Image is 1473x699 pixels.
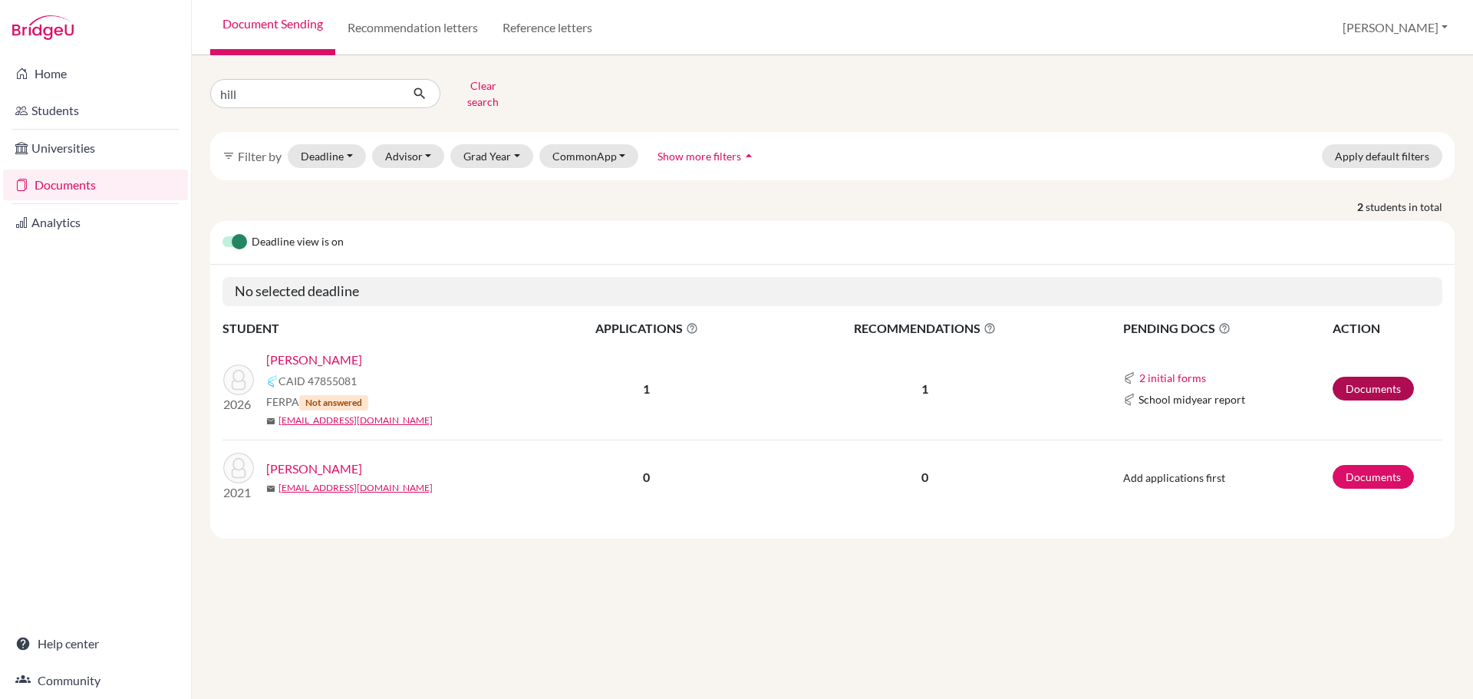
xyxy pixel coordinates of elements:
th: ACTION [1332,318,1442,338]
a: Home [3,58,188,89]
input: Find student by name... [210,79,400,108]
span: mail [266,484,275,493]
span: CAID 47855081 [278,373,357,389]
button: [PERSON_NAME] [1336,13,1455,42]
span: Filter by [238,149,282,163]
p: 1 [765,380,1086,398]
p: 0 [765,468,1086,486]
i: arrow_drop_up [741,148,756,163]
span: mail [266,417,275,426]
a: Students [3,95,188,126]
span: FERPA [266,394,368,410]
span: APPLICATIONS [530,319,763,338]
button: Advisor [372,144,445,168]
img: Common App logo [1123,372,1135,384]
a: [PERSON_NAME] [266,351,362,369]
button: Deadline [288,144,366,168]
button: Apply default filters [1322,144,1442,168]
th: STUDENT [222,318,529,338]
span: Show more filters [657,150,741,163]
button: CommonApp [539,144,639,168]
a: [EMAIL_ADDRESS][DOMAIN_NAME] [278,414,433,427]
img: Common App logo [1123,394,1135,406]
strong: 2 [1357,199,1366,215]
img: Bridge-U [12,15,74,40]
p: 2026 [223,395,254,414]
img: Hillman, Alexander [223,453,254,483]
a: Analytics [3,207,188,238]
span: Deadline view is on [252,233,344,252]
span: Add applications first [1123,471,1225,484]
a: Documents [1333,465,1414,489]
img: Hill, Thomas [223,364,254,395]
span: students in total [1366,199,1455,215]
button: Grad Year [450,144,533,168]
i: filter_list [222,150,235,162]
button: Clear search [440,74,526,114]
b: 0 [643,470,650,484]
img: Common App logo [266,375,278,387]
a: [PERSON_NAME] [266,460,362,478]
a: Community [3,665,188,696]
p: 2021 [223,483,254,502]
span: Not answered [299,395,368,410]
a: [EMAIL_ADDRESS][DOMAIN_NAME] [278,481,433,495]
b: 1 [643,381,650,396]
button: Show more filtersarrow_drop_up [644,144,769,168]
a: Help center [3,628,188,659]
a: Documents [1333,377,1414,401]
h5: No selected deadline [222,277,1442,306]
span: PENDING DOCS [1123,319,1331,338]
a: Universities [3,133,188,163]
button: 2 initial forms [1139,369,1207,387]
span: School midyear report [1139,391,1245,407]
span: RECOMMENDATIONS [765,319,1086,338]
a: Documents [3,170,188,200]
